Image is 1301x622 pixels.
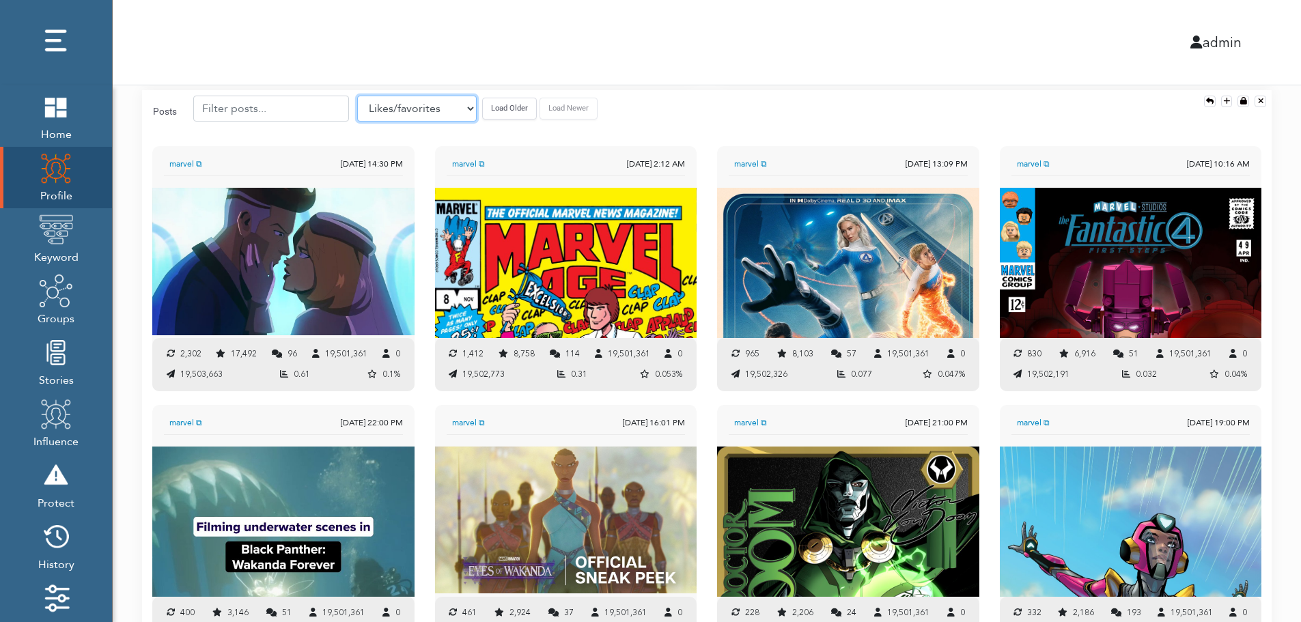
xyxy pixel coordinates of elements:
span: 19,502,773 [462,369,505,380]
span: 0.032 [1136,369,1157,380]
img: home.png [39,89,73,124]
span: 0.1% [382,369,400,380]
span: 19,501,361 [325,348,367,359]
span: 19,501,361 [608,348,650,359]
span: Influence [33,431,79,450]
span: Profile [39,185,73,204]
span: marvel ⧉ [1017,158,1182,170]
span: 19,501,361 [1169,348,1212,359]
span: Groups [38,308,74,327]
span: marvel ⧉ [452,416,618,429]
span: 1,412 [462,348,484,359]
span: Stories [39,369,74,388]
img: settings.png [39,581,73,615]
span: 19,501,361 [322,607,365,618]
span: 0.61 [294,369,310,380]
span: 3,146 [227,607,249,618]
button: Load Newer [540,98,598,119]
span: 24 [847,607,856,618]
span: 0.04% [1225,369,1247,380]
span: marvel ⧉ [169,158,335,170]
span: 51 [282,607,292,618]
div: Posts [153,104,177,118]
span: 0 [1242,348,1247,359]
span: 400 [180,607,195,618]
span: 19,503,663 [180,369,223,380]
img: profile.png [39,397,73,431]
span: marvel ⧉ [734,416,900,429]
div: [DATE] 13:09 PM [906,158,968,170]
span: 0 [960,348,965,359]
img: risk.png [39,458,73,492]
span: 0.053% [655,369,682,380]
span: 2,206 [792,607,813,618]
span: 37 [564,607,574,618]
span: 0 [677,348,682,359]
span: 19,501,361 [604,607,647,618]
div: Remove [1255,96,1266,107]
span: History [38,554,74,573]
img: dots.png [39,24,73,58]
span: 6,916 [1074,348,1095,359]
span: Home [39,124,73,143]
div: [DATE] 10:16 AM [1187,158,1250,170]
span: 830 [1027,348,1041,359]
img: history.png [39,520,73,554]
img: keyword.png [39,212,73,246]
img: groups.png [39,274,73,308]
span: 2,302 [180,348,201,359]
span: 461 [462,607,477,618]
span: marvel ⧉ [734,158,900,170]
span: Protect [38,492,74,511]
span: 51 [1129,348,1138,359]
span: 0.077 [851,369,872,380]
span: 19,502,191 [1027,369,1069,380]
span: 96 [288,348,297,359]
span: 19,501,361 [887,607,929,618]
div: [DATE] 22:00 PM [341,416,403,429]
span: 965 [745,348,759,359]
div: [DATE] 14:30 PM [341,158,403,170]
div: Lock [1237,96,1249,107]
span: 57 [847,348,856,359]
span: 0 [960,607,965,618]
div: Reset [1204,96,1216,107]
div: Clone [1221,96,1233,107]
span: 8,758 [514,348,535,359]
span: 8,103 [792,348,813,359]
span: 332 [1027,607,1041,618]
span: Keyword [34,246,79,266]
img: stories.png [39,335,73,369]
span: 228 [745,607,759,618]
span: 17,492 [231,348,257,359]
button: Load Older [482,98,537,119]
img: profile.png [39,151,73,185]
span: 19,501,361 [1171,607,1213,618]
span: 0.31 [571,369,587,380]
input: Filter posts... [193,96,349,122]
span: 2,924 [509,607,531,618]
span: marvel ⧉ [169,416,335,429]
span: 193 [1127,607,1141,618]
span: 0 [677,607,682,618]
span: 0.047% [938,369,965,380]
span: 114 [565,348,580,359]
span: 0 [1242,607,1247,618]
div: [DATE] 21:00 PM [906,416,968,429]
div: admin [677,32,1253,53]
span: 0 [395,607,400,618]
div: [DATE] 2:12 AM [627,158,685,170]
span: 0 [395,348,400,359]
span: 2,186 [1073,607,1094,618]
span: 19,502,326 [745,369,787,380]
span: 19,501,361 [887,348,929,359]
span: marvel ⧉ [452,158,622,170]
span: marvel ⧉ [1017,416,1183,429]
div: [DATE] 16:01 PM [623,416,685,429]
div: [DATE] 19:00 PM [1188,416,1250,429]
